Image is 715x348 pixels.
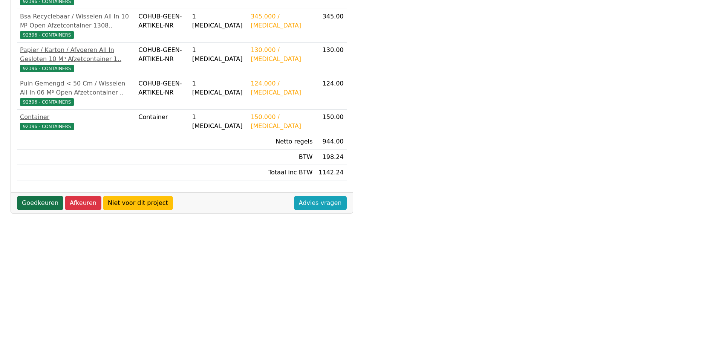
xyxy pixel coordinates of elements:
a: Puin Gemengd < 50 Cm / Wisselen All In 06 M³ Open Afzetcontainer ..92396 - CONTAINERS [20,79,132,106]
a: Container92396 - CONTAINERS [20,113,132,131]
div: 1 [MEDICAL_DATA] [192,113,245,131]
td: Container [135,110,189,134]
div: 130.000 / [MEDICAL_DATA] [251,46,312,64]
span: 92396 - CONTAINERS [20,31,74,39]
td: 1142.24 [315,165,346,180]
td: 150.00 [315,110,346,134]
td: Totaal inc BTW [248,165,315,180]
span: 92396 - CONTAINERS [20,98,74,106]
a: Goedkeuren [17,196,63,210]
div: 1 [MEDICAL_DATA] [192,46,245,64]
div: 1 [MEDICAL_DATA] [192,79,245,97]
span: 92396 - CONTAINERS [20,65,74,72]
span: 92396 - CONTAINERS [20,123,74,130]
a: Niet voor dit project [103,196,173,210]
div: 124.000 / [MEDICAL_DATA] [251,79,312,97]
td: 944.00 [315,134,346,150]
a: Advies vragen [294,196,347,210]
td: 130.00 [315,43,346,76]
div: 150.000 / [MEDICAL_DATA] [251,113,312,131]
td: Netto regels [248,134,315,150]
div: 345.000 / [MEDICAL_DATA] [251,12,312,30]
div: Bsa Recyclebaar / Wisselen All In 10 M³ Open Afzetcontainer 1308.. [20,12,132,30]
td: COHUB-GEEN-ARTIKEL-NR [135,43,189,76]
div: Puin Gemengd < 50 Cm / Wisselen All In 06 M³ Open Afzetcontainer .. [20,79,132,97]
td: COHUB-GEEN-ARTIKEL-NR [135,76,189,110]
div: Papier / Karton / Afvoeren All In Gesloten 10 M³ Afzetcontainer 1.. [20,46,132,64]
a: Afkeuren [65,196,101,210]
td: 198.24 [315,150,346,165]
td: COHUB-GEEN-ARTIKEL-NR [135,9,189,43]
td: 124.00 [315,76,346,110]
a: Papier / Karton / Afvoeren All In Gesloten 10 M³ Afzetcontainer 1..92396 - CONTAINERS [20,46,132,73]
td: BTW [248,150,315,165]
div: Container [20,113,132,122]
div: 1 [MEDICAL_DATA] [192,12,245,30]
a: Bsa Recyclebaar / Wisselen All In 10 M³ Open Afzetcontainer 1308..92396 - CONTAINERS [20,12,132,39]
td: 345.00 [315,9,346,43]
